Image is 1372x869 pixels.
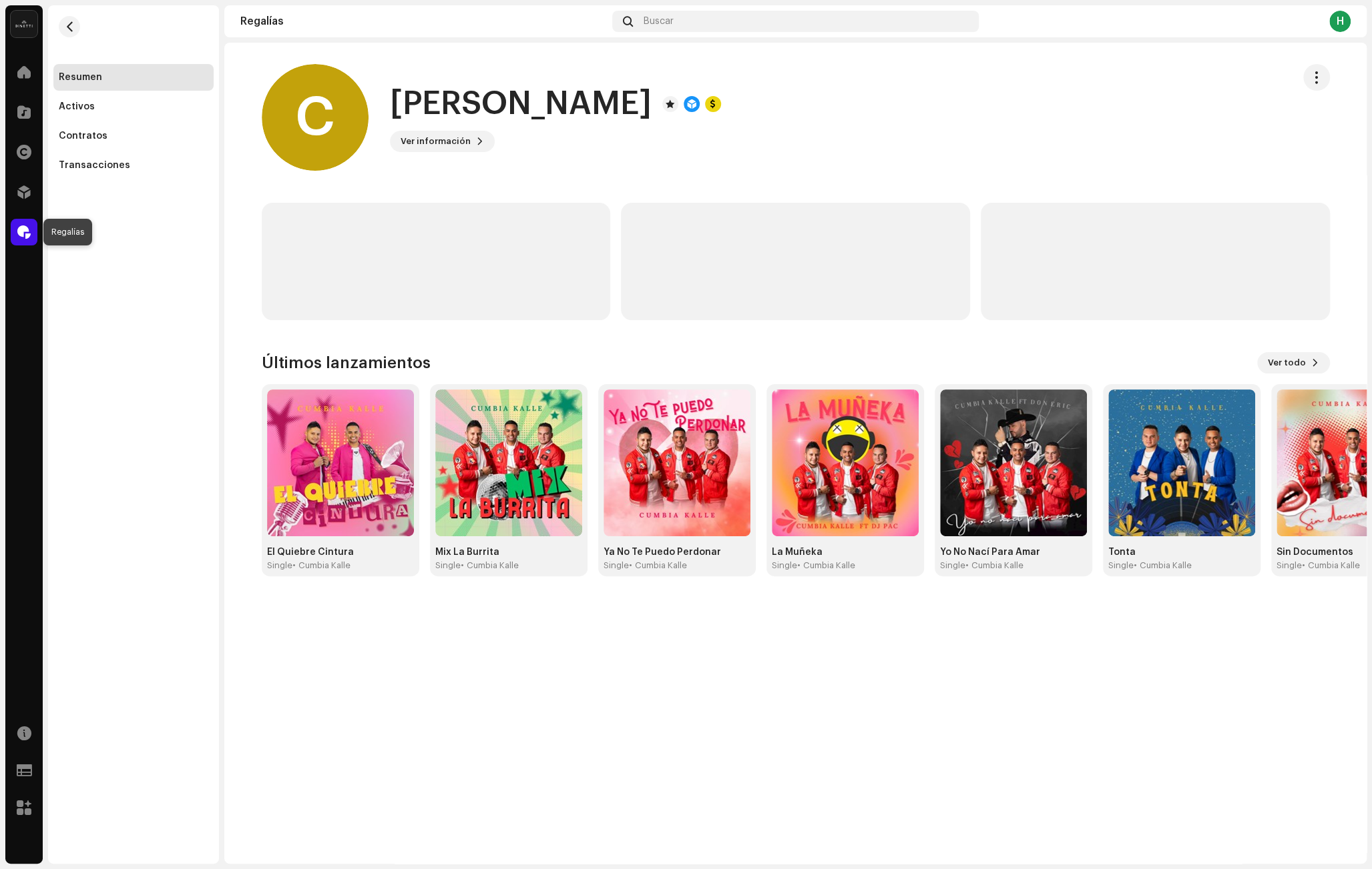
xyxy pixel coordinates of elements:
[1329,11,1351,32] div: H
[772,560,797,571] div: Single
[461,560,519,571] div: • Cumbia Kalle
[292,560,351,571] div: • Cumbia Kalle
[59,131,107,141] div: Contratos
[401,128,471,155] span: Ver información
[435,389,582,536] img: 5ccfb1a1-a604-46bb-bfbd-475cb4b208c5
[1302,560,1360,571] div: • Cumbia Kalle
[390,83,652,125] h1: [PERSON_NAME]
[1108,560,1134,571] div: Single
[53,123,214,149] re-m-nav-item: Contratos
[772,389,919,536] img: 3ce69895-9fbf-47d6-90dc-104f14dc4d42
[644,16,674,27] span: Buscar
[435,560,461,571] div: Single
[267,547,414,558] div: El Quiebre Cintura
[1268,349,1306,376] span: Ver todo
[53,93,214,120] re-m-nav-item: Activos
[59,72,102,83] div: Resumen
[267,560,292,571] div: Single
[940,547,1087,558] div: Yo No Nací Para Amar
[1277,560,1302,571] div: Single
[262,352,431,373] h3: Últimos lanzamientos
[940,389,1087,536] img: 18179170-9951-4070-a706-f0756d77ffb5
[53,152,214,179] re-m-nav-item: Transacciones
[940,560,965,571] div: Single
[629,560,687,571] div: • Cumbia Kalle
[267,389,414,536] img: e9dce480-5551-41ee-a060-a13d19e1a19f
[772,547,919,558] div: La Muñeka
[11,11,37,37] img: 02a7c2d3-3c89-4098-b12f-2ff2945c95ee
[262,64,369,171] div: C
[965,560,1023,571] div: • Cumbia Kalle
[1257,352,1330,373] button: Ver todo
[1108,389,1255,536] img: 94c83bc7-8958-484d-bb9e-34426885d2e5
[1108,547,1255,558] div: Tonta
[435,547,582,558] div: Mix La Burrita
[604,547,750,558] div: Ya No Te Puedo Perdonar
[604,389,750,536] img: 290a45e1-2b98-42b3-8330-479895434cc3
[59,101,95,112] div: Activos
[240,16,607,27] div: Regalías
[59,160,130,171] div: Transacciones
[1134,560,1192,571] div: • Cumbia Kalle
[390,131,495,152] button: Ver información
[53,64,214,91] re-m-nav-item: Resumen
[797,560,855,571] div: • Cumbia Kalle
[604,560,629,571] div: Single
